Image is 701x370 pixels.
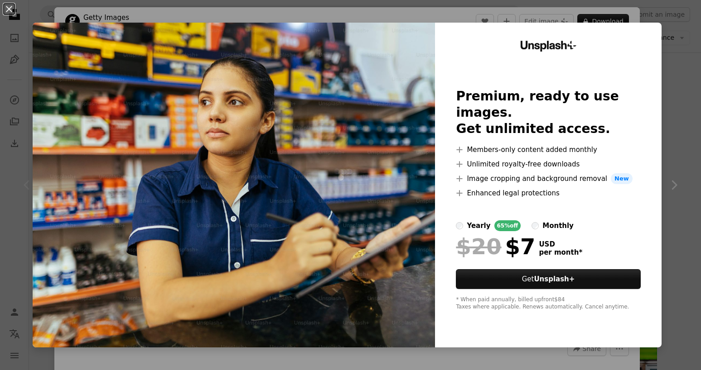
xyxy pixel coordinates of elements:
div: * When paid annually, billed upfront $84 Taxes where applicable. Renews automatically. Cancel any... [456,296,640,311]
button: GetUnsplash+ [456,269,640,289]
input: yearly65%off [456,222,463,229]
h2: Premium, ready to use images. Get unlimited access. [456,88,640,137]
span: New [611,173,633,184]
div: $7 [456,235,535,258]
div: monthly [542,220,574,231]
span: $20 [456,235,501,258]
input: monthly [532,222,539,229]
div: 65% off [494,220,521,231]
strong: Unsplash+ [534,275,575,283]
div: yearly [467,220,490,231]
li: Image cropping and background removal [456,173,640,184]
li: Enhanced legal protections [456,188,640,199]
li: Members-only content added monthly [456,144,640,155]
span: USD [539,240,582,248]
span: per month * [539,248,582,256]
li: Unlimited royalty-free downloads [456,159,640,170]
